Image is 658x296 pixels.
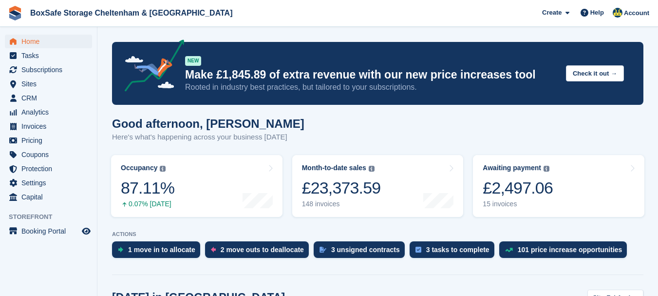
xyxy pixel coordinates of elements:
div: 3 tasks to complete [426,246,489,254]
span: Subscriptions [21,63,80,77]
div: £23,373.59 [302,178,381,198]
div: 148 invoices [302,200,381,208]
a: Preview store [80,225,92,237]
h1: Good afternoon, [PERSON_NAME] [112,117,304,130]
span: Pricing [21,134,80,147]
span: Sites [21,77,80,91]
p: Here's what's happening across your business [DATE] [112,132,304,143]
img: price_increase_opportunities-93ffe204e8149a01c8c9dc8f82e8f89637d9d84a8eef4429ea346261dce0b2c0.svg [505,248,513,252]
span: Booking Portal [21,224,80,238]
span: Tasks [21,49,80,62]
a: menu [5,91,92,105]
img: price-adjustments-announcement-icon-8257ccfd72463d97f412b2fc003d46551f7dbcb40ab6d574587a9cd5c0d94... [116,39,185,95]
span: CRM [21,91,80,105]
p: ACTIONS [112,231,643,237]
span: Storefront [9,212,97,222]
div: Awaiting payment [483,164,541,172]
span: Account [624,8,649,18]
a: BoxSafe Storage Cheltenham & [GEOGRAPHIC_DATA] [26,5,236,21]
img: icon-info-grey-7440780725fd019a000dd9b08b2336e03edf1995a4989e88bcd33f0948082b44.svg [160,166,166,172]
a: Awaiting payment £2,497.06 15 invoices [473,155,644,217]
div: £2,497.06 [483,178,553,198]
span: Protection [21,162,80,176]
div: Month-to-date sales [302,164,366,172]
div: 87.11% [121,178,174,198]
img: task-75834270c22a3079a89374b754ae025e5fb1db73e45f91037f5363f120a921f8.svg [415,247,421,253]
a: 3 unsigned contracts [314,241,410,263]
a: menu [5,35,92,48]
a: menu [5,148,92,161]
span: Settings [21,176,80,190]
div: 1 move in to allocate [128,246,195,254]
span: Coupons [21,148,80,161]
img: move_outs_to_deallocate_icon-f764333ba52eb49d3ac5e1228854f67142a1ed5810a6f6cc68b1a99e826820c5.svg [211,247,216,253]
button: Check it out → [566,65,624,81]
div: 101 price increase opportunities [518,246,622,254]
a: 3 tasks to complete [410,241,499,263]
a: 1 move in to allocate [112,241,205,263]
span: Analytics [21,105,80,119]
div: 2 move outs to deallocate [221,246,304,254]
a: menu [5,105,92,119]
div: NEW [185,56,201,66]
span: Capital [21,190,80,204]
img: stora-icon-8386f47178a22dfd0bd8f6a31ec36ba5ce8667c1dd55bd0f319d3a0aa187defe.svg [8,6,22,20]
img: contract_signature_icon-13c848040528278c33f63329250d36e43548de30e8caae1d1a13099fd9432cc5.svg [320,247,326,253]
img: move_ins_to_allocate_icon-fdf77a2bb77ea45bf5b3d319d69a93e2d87916cf1d5bf7949dd705db3b84f3ca.svg [118,247,123,253]
a: menu [5,176,92,190]
span: Home [21,35,80,48]
div: 15 invoices [483,200,553,208]
div: 3 unsigned contracts [331,246,400,254]
a: menu [5,134,92,147]
a: menu [5,162,92,176]
span: Help [590,8,604,18]
span: Invoices [21,119,80,133]
img: icon-info-grey-7440780725fd019a000dd9b08b2336e03edf1995a4989e88bcd33f0948082b44.svg [544,166,549,172]
span: Create [542,8,562,18]
a: 101 price increase opportunities [499,241,632,263]
a: Month-to-date sales £23,373.59 148 invoices [292,155,464,217]
img: icon-info-grey-7440780725fd019a000dd9b08b2336e03edf1995a4989e88bcd33f0948082b44.svg [369,166,375,172]
div: 0.07% [DATE] [121,200,174,208]
a: menu [5,63,92,77]
a: menu [5,119,92,133]
p: Rooted in industry best practices, but tailored to your subscriptions. [185,82,558,93]
div: Occupancy [121,164,157,172]
img: Kim Virabi [613,8,622,18]
a: menu [5,49,92,62]
a: 2 move outs to deallocate [205,241,314,263]
a: Occupancy 87.11% 0.07% [DATE] [111,155,282,217]
a: menu [5,224,92,238]
p: Make £1,845.89 of extra revenue with our new price increases tool [185,68,558,82]
a: menu [5,77,92,91]
a: menu [5,190,92,204]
